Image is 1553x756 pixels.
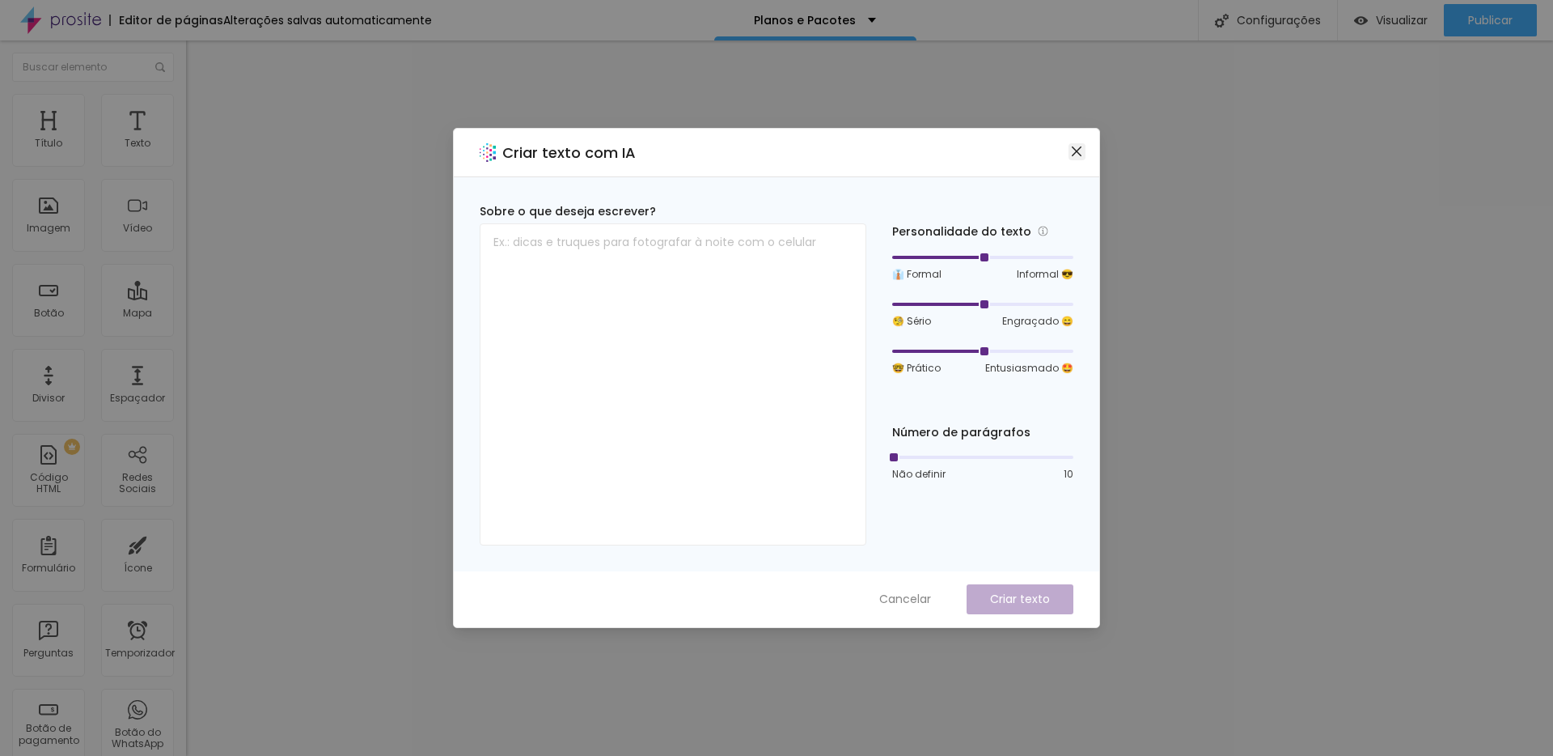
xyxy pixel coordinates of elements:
font: 🧐 Sério [892,314,931,328]
font: Número de parágrafos [892,424,1030,440]
font: Entusiasmado 🤩 [985,361,1073,375]
font: 10 [1064,467,1073,481]
font: Não definir [892,467,946,481]
font: 🤓 Prático [892,361,941,375]
font: Personalidade do texto [892,223,1031,240]
font: Engraçado 😄 [1002,314,1073,328]
font: Informal 😎 [1017,267,1073,281]
font: Criar texto com IA [502,142,636,163]
button: Fechar [1068,143,1085,160]
font: 👔 Formal [892,267,942,281]
button: Criar texto [967,584,1073,614]
font: Cancelar [879,591,931,607]
font: Sobre o que deseja escrever? [480,203,656,219]
button: Cancelar [863,584,947,614]
span: fechar [1070,145,1083,158]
